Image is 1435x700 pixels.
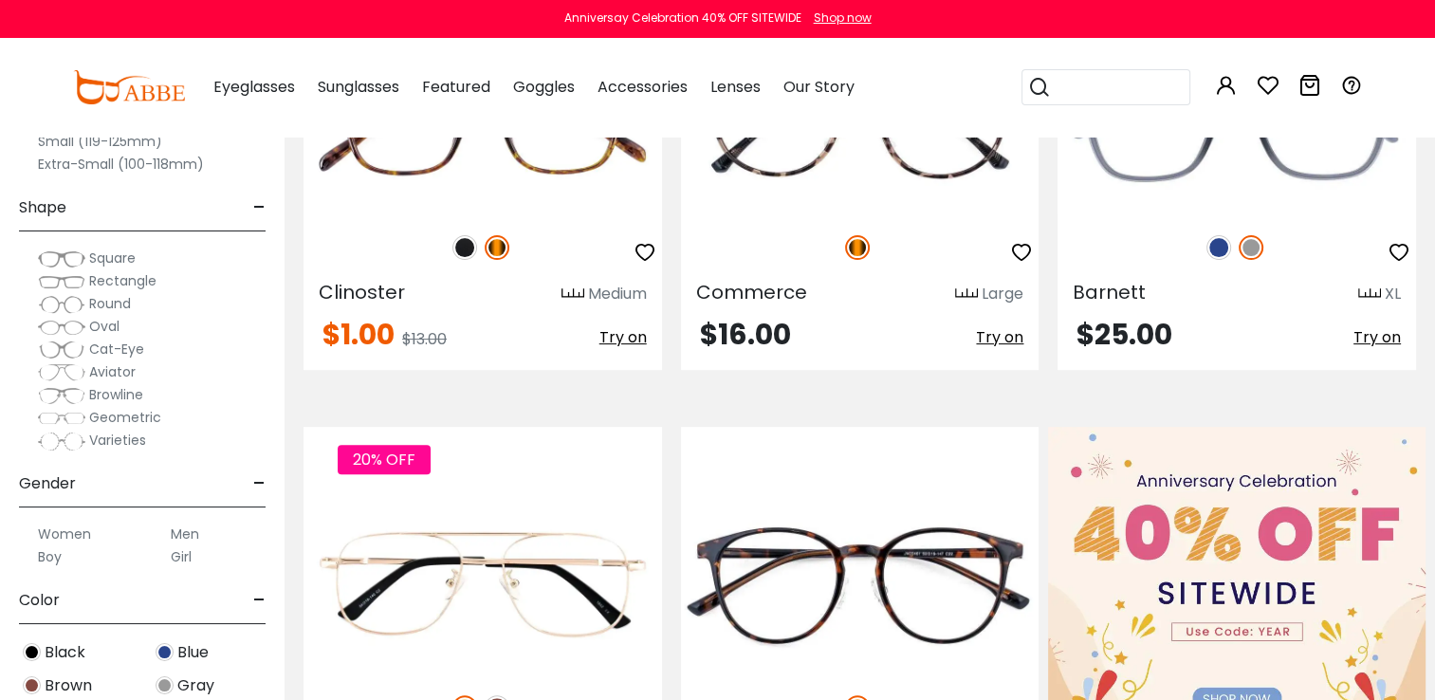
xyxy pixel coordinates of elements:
span: $25.00 [1076,314,1172,355]
span: Brown [45,674,92,697]
span: Gender [19,461,76,507]
span: Geometric [89,408,161,427]
img: Gray [156,676,174,694]
a: Shop now [804,9,872,26]
span: Black [45,641,85,664]
span: Featured [422,76,490,98]
img: Brown [23,676,41,694]
span: Oval [89,317,120,336]
label: Men [171,523,199,545]
img: Aviator.png [38,363,85,382]
img: Browline.png [38,386,85,405]
img: Geometric.png [38,409,85,428]
div: Anniversay Celebration 40% OFF SITEWIDE [564,9,801,27]
span: 20% OFF [338,445,431,474]
span: Commerce [696,279,807,305]
img: abbeglasses.com [73,70,185,104]
span: Our Story [783,76,855,98]
img: Gray [1239,235,1263,260]
img: Tortoise Algorithm - TR ,Adjust Nose Pads [681,495,1039,674]
span: $1.00 [322,314,395,355]
img: Blue [156,643,174,661]
span: Barnett [1073,279,1146,305]
img: Varieties.png [38,432,85,451]
img: Black [23,643,41,661]
img: Blue [1206,235,1231,260]
span: Try on [1353,326,1401,348]
span: Goggles [513,76,575,98]
span: Try on [599,326,647,348]
span: Clinoster [319,279,405,305]
span: - [253,461,266,507]
span: Color [19,578,60,623]
span: - [253,578,266,623]
span: Shape [19,185,66,230]
div: XL [1385,283,1401,305]
label: Women [38,523,91,545]
label: Boy [38,545,62,568]
label: Small (119-125mm) [38,130,162,153]
img: Tortoise [485,235,509,260]
img: Gold Gatewood - Metal ,Adjust Nose Pads [304,495,662,674]
span: Round [89,294,131,313]
img: size ruler [561,287,584,302]
img: Rectangle.png [38,272,85,291]
div: Shop now [814,9,872,27]
span: - [253,185,266,230]
img: Square.png [38,249,85,268]
div: Large [982,283,1023,305]
label: Girl [171,545,192,568]
span: Varieties [89,431,146,450]
span: Try on [976,326,1023,348]
span: Browline [89,385,143,404]
span: Accessories [598,76,688,98]
span: $16.00 [700,314,791,355]
span: Gray [177,674,214,697]
img: Round.png [38,295,85,314]
span: Sunglasses [318,76,399,98]
button: Try on [599,321,647,355]
img: Oval.png [38,318,85,337]
span: Cat-Eye [89,340,144,359]
img: Tortoise [845,235,870,260]
span: Lenses [710,76,761,98]
button: Try on [1353,321,1401,355]
span: $13.00 [402,328,447,350]
img: size ruler [955,287,978,302]
img: Matte Black [452,235,477,260]
span: Square [89,249,136,267]
span: Blue [177,641,209,664]
div: Medium [588,283,647,305]
span: Rectangle [89,271,156,290]
span: Eyeglasses [213,76,295,98]
img: Cat-Eye.png [38,341,85,359]
img: size ruler [1358,287,1381,302]
button: Try on [976,321,1023,355]
label: Extra-Small (100-118mm) [38,153,204,175]
span: Aviator [89,362,136,381]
